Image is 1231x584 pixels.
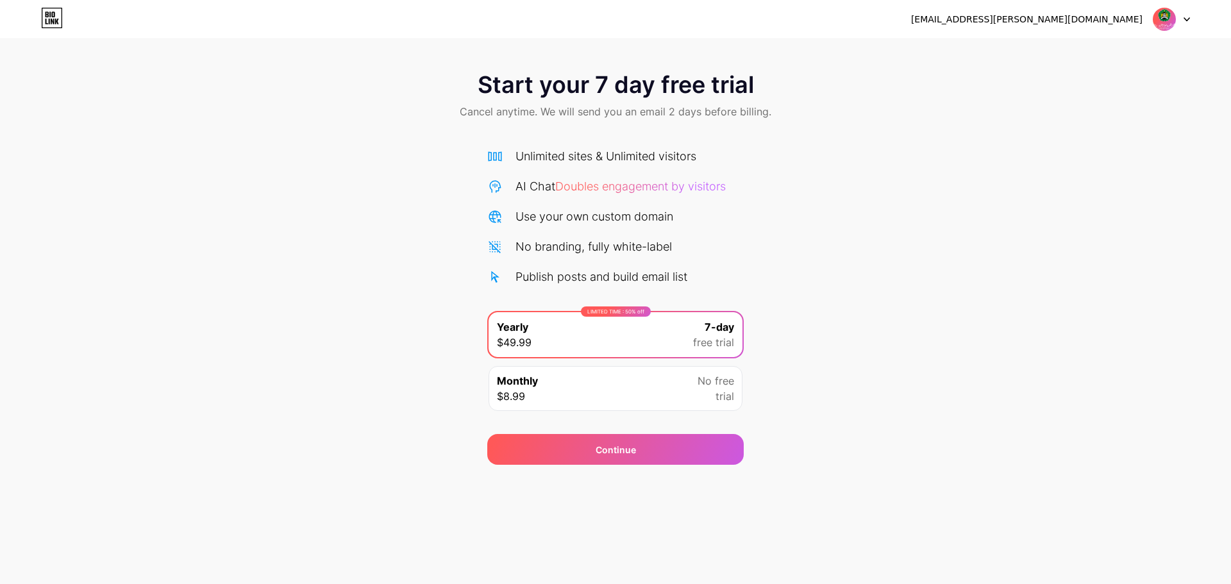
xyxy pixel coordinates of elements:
[581,306,651,317] div: LIMITED TIME : 50% off
[497,388,525,404] span: $8.99
[515,268,687,285] div: Publish posts and build email list
[1152,7,1177,31] img: brosur_ppdb
[497,319,528,335] span: Yearly
[515,147,696,165] div: Unlimited sites & Unlimited visitors
[497,373,538,388] span: Monthly
[497,335,532,350] span: $49.99
[515,178,726,195] div: AI Chat
[555,179,726,193] span: Doubles engagement by visitors
[460,104,771,119] span: Cancel anytime. We will send you an email 2 days before billing.
[716,388,734,404] span: trial
[596,443,636,456] span: Continue
[515,238,672,255] div: No branding, fully white-label
[705,319,734,335] span: 7-day
[911,13,1143,26] div: [EMAIL_ADDRESS][PERSON_NAME][DOMAIN_NAME]
[698,373,734,388] span: No free
[478,72,754,97] span: Start your 7 day free trial
[693,335,734,350] span: free trial
[515,208,673,225] div: Use your own custom domain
